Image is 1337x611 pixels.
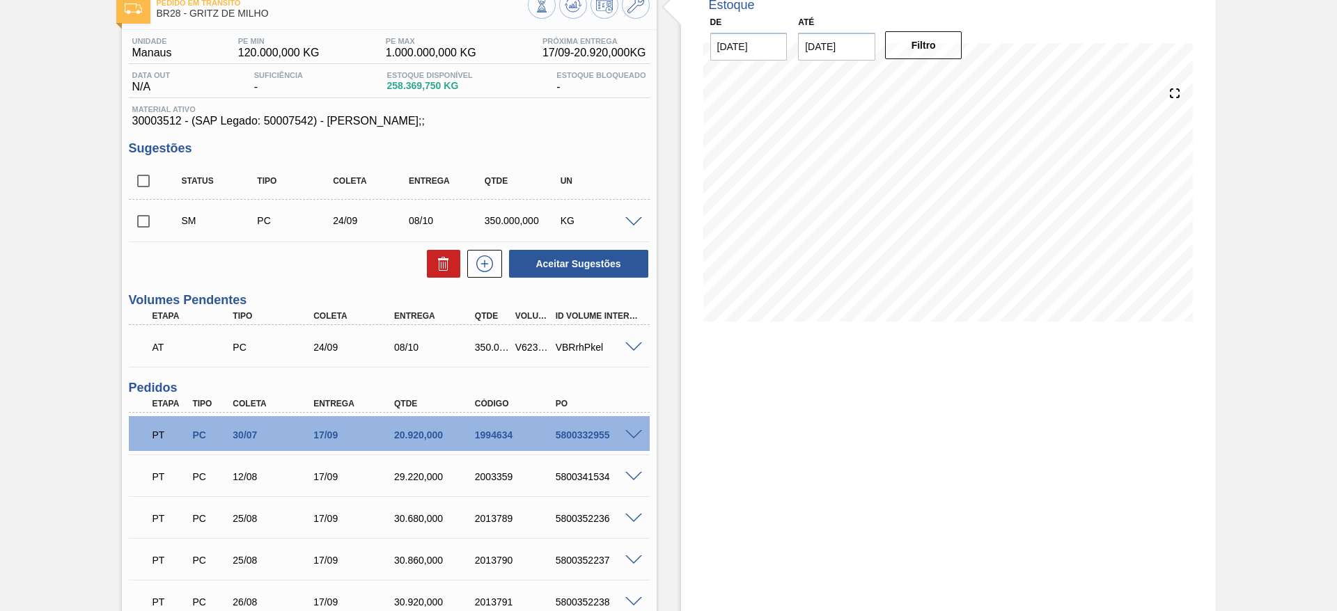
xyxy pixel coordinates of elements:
[149,311,240,321] div: Etapa
[329,215,414,226] div: 24/09/2025
[391,429,481,441] div: 20.920,000
[229,399,320,408] div: Coleta
[552,429,643,441] div: 5800332955
[509,250,648,278] button: Aceitar Sugestões
[471,399,562,408] div: Código
[238,37,320,45] span: PE MIN
[710,17,722,27] label: De
[229,342,320,353] div: Pedido de Compra
[149,420,191,450] div: Pedido em Trânsito
[391,596,481,608] div: 30.920,000
[129,141,650,156] h3: Sugestões
[391,513,481,524] div: 30.680,000
[253,176,338,186] div: Tipo
[129,381,650,395] h3: Pedidos
[310,471,400,482] div: 17/09/2025
[132,105,646,113] span: Material ativo
[153,429,187,441] p: PT
[471,342,513,353] div: 350.000,000
[132,47,172,59] span: Manaus
[149,503,191,534] div: Pedido em Trânsito
[391,555,481,566] div: 30.860,000
[149,399,191,408] div: Etapa
[481,215,565,226] div: 350.000,000
[552,471,643,482] div: 5800341534
[125,3,142,14] img: Ícone
[481,176,565,186] div: Qtde
[391,311,481,321] div: Entrega
[153,342,236,353] p: AT
[710,33,788,61] input: dd/mm/yyyy
[471,429,562,441] div: 1994634
[310,555,400,566] div: 17/09/2025
[153,555,187,566] p: PT
[471,513,562,524] div: 2013789
[229,429,320,441] div: 30/07/2025
[238,47,320,59] span: 120.000,000 KG
[310,596,400,608] div: 17/09/2025
[386,37,476,45] span: PE MAX
[471,471,562,482] div: 2003359
[129,293,650,308] h3: Volumes Pendentes
[178,176,263,186] div: Status
[556,71,646,79] span: Estoque Bloqueado
[229,596,320,608] div: 26/08/2025
[310,513,400,524] div: 17/09/2025
[310,342,400,353] div: 24/09/2025
[420,250,460,278] div: Excluir Sugestões
[189,596,230,608] div: Pedido de Compra
[798,17,814,27] label: Até
[153,513,187,524] p: PT
[552,342,643,353] div: VBRrhPkel
[552,513,643,524] div: 5800352236
[149,545,191,576] div: Pedido em Trânsito
[129,71,174,93] div: N/A
[512,342,554,353] div: V623080
[471,555,562,566] div: 2013790
[471,596,562,608] div: 2013791
[391,342,481,353] div: 08/10/2025
[552,311,643,321] div: Id Volume Interno
[178,215,263,226] div: Sugestão Manual
[405,176,490,186] div: Entrega
[557,215,641,226] div: KG
[329,176,414,186] div: Coleta
[542,47,646,59] span: 17/09 - 20.920,000 KG
[512,311,554,321] div: Volume Portal
[542,37,646,45] span: Próxima Entrega
[253,215,338,226] div: Pedido de Compra
[229,311,320,321] div: Tipo
[229,471,320,482] div: 12/08/2025
[132,115,646,127] span: 30003512 - (SAP Legado: 50007542) - [PERSON_NAME];;
[229,513,320,524] div: 25/08/2025
[310,311,400,321] div: Coleta
[460,250,502,278] div: Nova sugestão
[557,176,641,186] div: UN
[189,513,230,524] div: Pedido de Compra
[132,71,171,79] span: Data out
[798,33,875,61] input: dd/mm/yyyy
[254,71,303,79] span: Suficiência
[391,399,481,408] div: Qtde
[189,399,230,408] div: Tipo
[387,81,473,91] span: 258.369,750 KG
[552,399,643,408] div: PO
[391,471,481,482] div: 29.220,000
[552,555,643,566] div: 5800352237
[153,471,187,482] p: PT
[153,596,187,608] p: PT
[885,31,962,59] button: Filtro
[189,429,230,441] div: Pedido de Compra
[189,471,230,482] div: Pedido de Compra
[405,215,490,226] div: 08/10/2025
[149,332,240,363] div: Aguardando Informações de Transporte
[552,596,643,608] div: 5800352238
[387,71,473,79] span: Estoque Disponível
[310,399,400,408] div: Entrega
[229,555,320,566] div: 25/08/2025
[189,555,230,566] div: Pedido de Compra
[157,8,528,19] span: BR28 - GRITZ DE MILHO
[149,461,191,492] div: Pedido em Trânsito
[553,71,649,93] div: -
[310,429,400,441] div: 17/09/2025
